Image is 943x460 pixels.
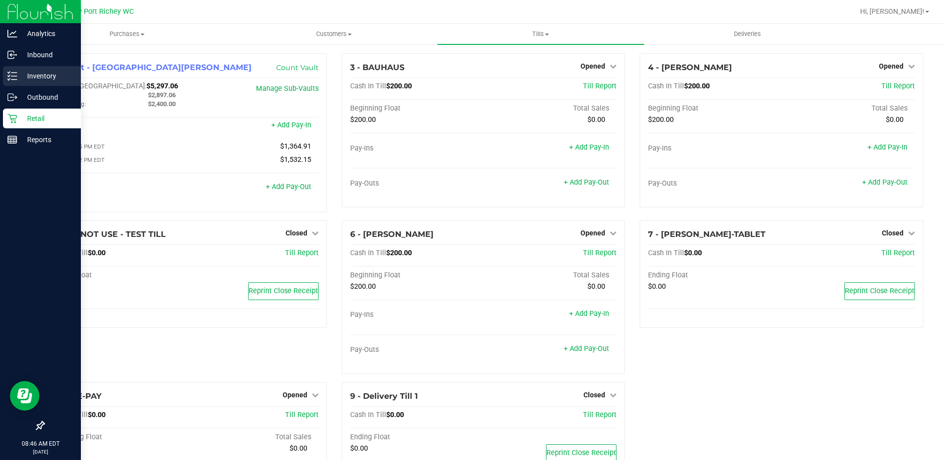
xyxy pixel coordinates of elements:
[483,271,617,280] div: Total Sales
[569,143,609,152] a: + Add Pay-In
[886,115,904,124] span: $0.00
[881,82,915,90] a: Till Report
[583,249,617,257] a: Till Report
[280,155,311,164] span: $1,532.15
[285,249,319,257] a: Till Report
[564,345,609,353] a: + Add Pay-Out
[7,135,17,145] inline-svg: Reports
[52,433,185,442] div: Beginning Float
[17,70,76,82] p: Inventory
[350,115,376,124] span: $200.00
[648,230,765,239] span: 7 - [PERSON_NAME]-TABLET
[17,113,76,124] p: Retail
[286,229,307,237] span: Closed
[844,282,915,300] button: Reprint Close Receipt
[146,82,178,90] span: $5,297.06
[483,104,617,113] div: Total Sales
[580,229,605,237] span: Opened
[7,114,17,123] inline-svg: Retail
[10,381,39,411] iframe: Resource center
[249,287,318,295] span: Reprint Close Receipt
[52,63,252,72] span: 1 - Vault - [GEOGRAPHIC_DATA][PERSON_NAME]
[280,142,311,151] span: $1,364.91
[52,184,185,192] div: Pay-Outs
[350,82,386,90] span: Cash In Till
[248,282,319,300] button: Reprint Close Receipt
[88,249,106,257] span: $0.00
[24,30,230,38] span: Purchases
[648,104,781,113] div: Beginning Float
[276,63,319,72] a: Count Vault
[350,391,418,401] span: 9 - Delivery Till 1
[350,282,376,291] span: $200.00
[648,271,781,280] div: Ending Float
[569,309,609,318] a: + Add Pay-In
[52,230,166,239] span: 5 - DO NOT USE - TEST TILL
[644,24,851,44] a: Deliveries
[17,49,76,61] p: Inbound
[256,84,319,93] a: Manage Sub-Vaults
[148,91,176,99] span: $2,897.06
[879,62,904,70] span: Opened
[583,391,605,399] span: Closed
[17,91,76,103] p: Outbound
[285,411,319,419] a: Till Report
[350,144,483,153] div: Pay-Ins
[648,144,781,153] div: Pay-Ins
[587,282,605,291] span: $0.00
[386,82,412,90] span: $200.00
[583,411,617,419] a: Till Report
[4,439,76,448] p: 08:46 AM EDT
[868,143,907,152] a: + Add Pay-In
[437,24,644,44] a: Tills
[350,411,386,419] span: Cash In Till
[587,115,605,124] span: $0.00
[17,134,76,146] p: Reports
[862,178,907,187] a: + Add Pay-Out
[350,230,434,239] span: 6 - [PERSON_NAME]
[350,271,483,280] div: Beginning Float
[52,82,146,90] span: Cash In [GEOGRAPHIC_DATA]:
[648,249,684,257] span: Cash In Till
[283,391,307,399] span: Opened
[684,82,710,90] span: $200.00
[231,30,436,38] span: Customers
[782,104,915,113] div: Total Sales
[52,122,185,131] div: Pay-Ins
[7,92,17,102] inline-svg: Outbound
[350,63,404,72] span: 3 - BAUHAUS
[17,28,76,39] p: Analytics
[437,30,644,38] span: Tills
[185,433,318,442] div: Total Sales
[648,115,674,124] span: $200.00
[350,104,483,113] div: Beginning Float
[350,444,368,453] span: $0.00
[350,310,483,319] div: Pay-Ins
[386,249,412,257] span: $200.00
[7,50,17,60] inline-svg: Inbound
[845,287,914,295] span: Reprint Close Receipt
[684,249,702,257] span: $0.00
[386,411,404,419] span: $0.00
[4,448,76,456] p: [DATE]
[860,7,924,15] span: Hi, [PERSON_NAME]!
[583,82,617,90] a: Till Report
[350,179,483,188] div: Pay-Outs
[7,71,17,81] inline-svg: Inventory
[546,449,616,457] span: Reprint Close Receipt
[290,444,307,453] span: $0.00
[881,249,915,257] a: Till Report
[580,62,605,70] span: Opened
[88,411,106,419] span: $0.00
[148,100,176,108] span: $2,400.00
[882,229,904,237] span: Closed
[648,82,684,90] span: Cash In Till
[271,121,311,129] a: + Add Pay-In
